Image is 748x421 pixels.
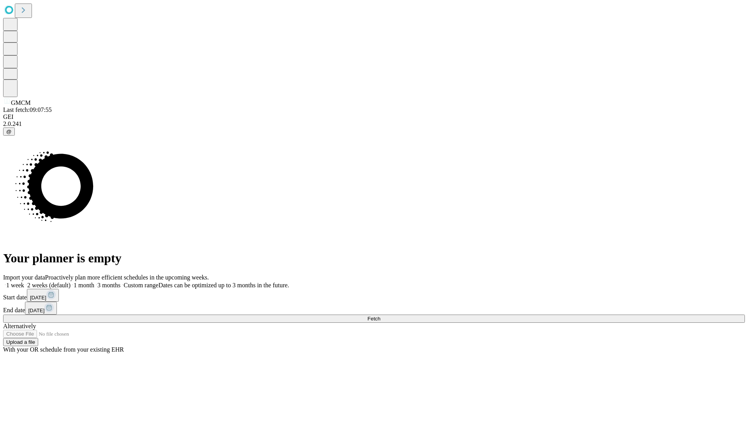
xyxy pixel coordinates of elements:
[3,338,38,346] button: Upload a file
[30,295,46,301] span: [DATE]
[3,127,15,136] button: @
[3,346,124,353] span: With your OR schedule from your existing EHR
[27,282,71,288] span: 2 weeks (default)
[45,274,209,281] span: Proactively plan more efficient schedules in the upcoming weeks.
[6,282,24,288] span: 1 week
[6,129,12,134] span: @
[3,289,745,302] div: Start date
[25,302,57,315] button: [DATE]
[3,315,745,323] button: Fetch
[28,308,44,313] span: [DATE]
[3,120,745,127] div: 2.0.241
[97,282,120,288] span: 3 months
[3,302,745,315] div: End date
[159,282,289,288] span: Dates can be optimized up to 3 months in the future.
[27,289,59,302] button: [DATE]
[3,251,745,265] h1: Your planner is empty
[3,106,52,113] span: Last fetch: 09:07:55
[367,316,380,322] span: Fetch
[11,99,31,106] span: GMCM
[123,282,158,288] span: Custom range
[3,323,36,329] span: Alternatively
[3,113,745,120] div: GEI
[3,274,45,281] span: Import your data
[74,282,94,288] span: 1 month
